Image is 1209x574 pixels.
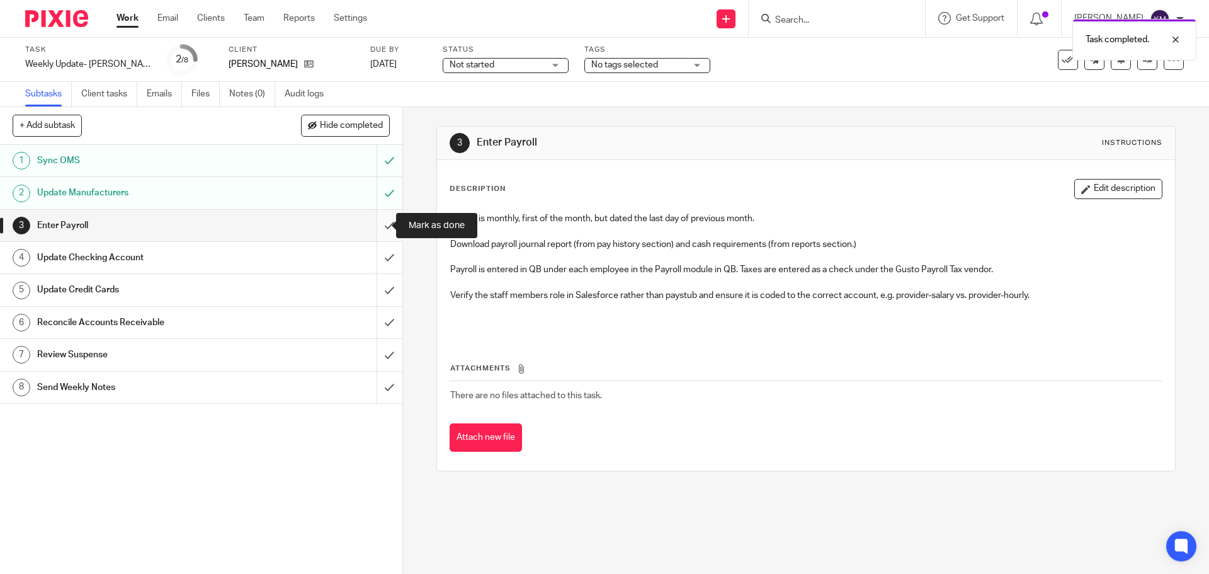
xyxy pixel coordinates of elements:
button: + Add subtask [13,115,82,136]
img: svg%3E [1150,9,1170,29]
a: Clients [197,12,225,25]
a: Subtasks [25,82,72,106]
a: Email [157,12,178,25]
div: 6 [13,314,30,331]
label: Tags [584,45,710,55]
p: Payroll is monthly, first of the month, but dated the last day of previous month. [450,212,1161,225]
div: 1 [13,152,30,169]
button: Attach new file [450,423,522,452]
label: Client [229,45,355,55]
a: Audit logs [285,82,333,106]
span: There are no files attached to this task. [450,391,602,400]
div: Weekly Update- Blaising [25,58,151,71]
div: Weekly Update- [PERSON_NAME] [25,58,151,71]
div: 3 [13,217,30,234]
a: Team [244,12,264,25]
label: Due by [370,45,427,55]
div: 2 [13,185,30,202]
span: Hide completed [320,121,383,131]
span: Attachments [450,365,511,372]
div: Instructions [1102,138,1162,148]
img: Pixie [25,10,88,27]
a: Work [116,12,139,25]
a: Emails [147,82,182,106]
div: 5 [13,282,30,299]
span: No tags selected [591,60,658,69]
h1: Reconcile Accounts Receivable [37,313,255,332]
h1: Enter Payroll [37,216,255,235]
h1: Review Suspense [37,345,255,364]
div: 4 [13,249,30,267]
span: [DATE] [370,60,397,69]
div: 2 [176,52,188,67]
button: Edit description [1074,179,1162,199]
p: Task completed. [1086,33,1149,46]
h1: Update Manufacturers [37,183,255,202]
p: Payroll is entered in QB under each employee in the Payroll module in QB. Taxes are entered as a ... [450,263,1161,276]
button: Hide completed [301,115,390,136]
a: Reports [283,12,315,25]
small: /8 [181,57,188,64]
h1: Enter Payroll [477,136,833,149]
p: Verify the staff members role in Salesforce rather than paystub and ensure it is coded to the cor... [450,289,1161,302]
a: Notes (0) [229,82,275,106]
label: Task [25,45,151,55]
label: Status [443,45,569,55]
h1: Sync OMS [37,151,255,170]
h1: Update Checking Account [37,248,255,267]
p: [PERSON_NAME] [229,58,298,71]
h1: Send Weekly Notes [37,378,255,397]
div: 8 [13,379,30,396]
a: Files [191,82,220,106]
p: Description [450,184,506,194]
a: Settings [334,12,367,25]
span: Not started [450,60,494,69]
p: Download payroll journal report (from pay history section) and cash requirements (from reports se... [450,238,1161,251]
div: 3 [450,133,470,153]
a: Client tasks [81,82,137,106]
h1: Update Credit Cards [37,280,255,299]
div: 7 [13,346,30,364]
